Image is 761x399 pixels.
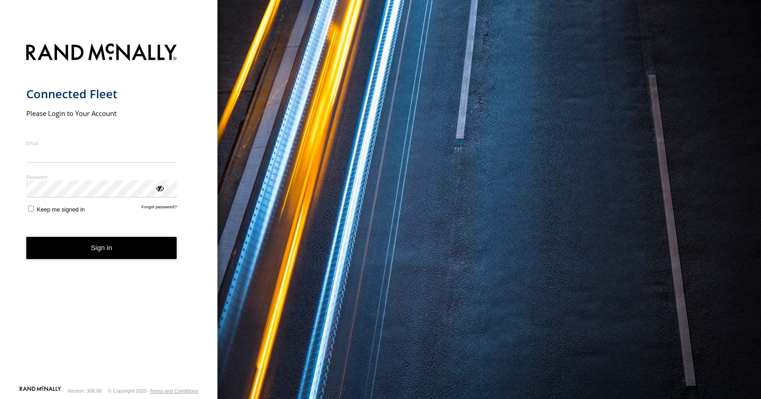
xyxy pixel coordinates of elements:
form: main [26,38,192,385]
a: Forgot password? [142,204,177,213]
h2: Please Login to Your Account [26,109,177,118]
div: © Copyright 2025 - [108,388,198,394]
span: Keep me signed in [37,206,85,213]
div: Version: 308.00 [67,388,102,394]
div: ViewPassword [155,183,164,192]
input: Keep me signed in [28,206,34,212]
button: Sign in [26,237,177,259]
a: Terms and Conditions [150,388,198,394]
a: Visit our Website [19,386,61,395]
label: Password [26,173,177,180]
img: Rand McNally [26,42,177,65]
h1: Connected Fleet [26,87,177,101]
label: Email [26,139,177,146]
